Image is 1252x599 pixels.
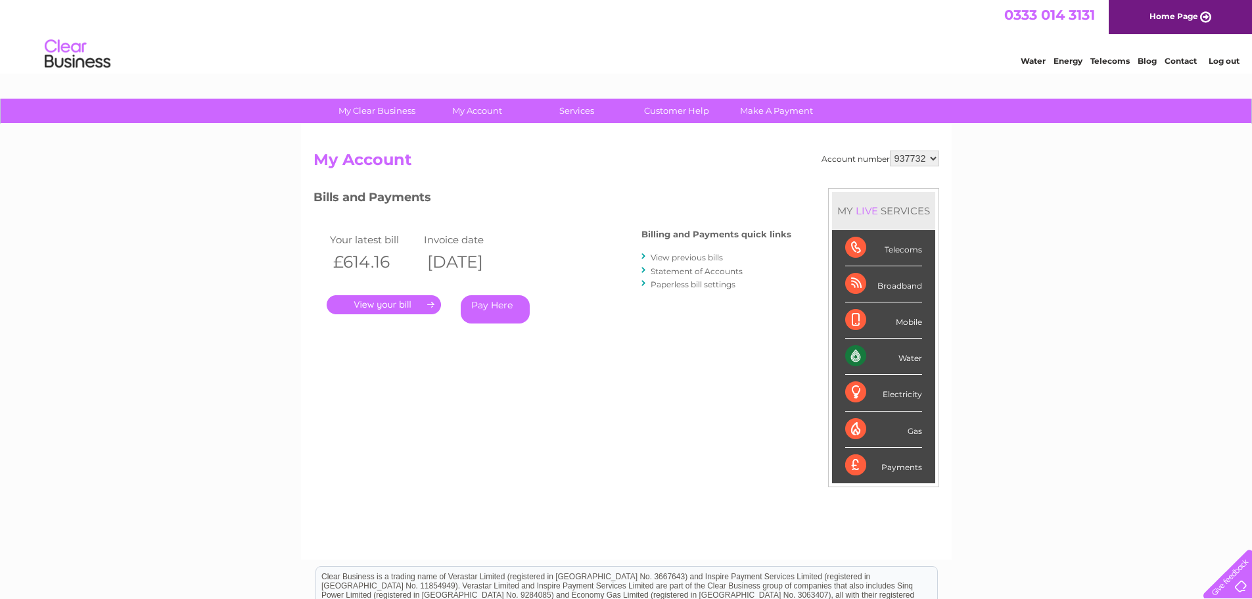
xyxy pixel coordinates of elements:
[845,302,922,339] div: Mobile
[651,266,743,276] a: Statement of Accounts
[845,339,922,375] div: Water
[1004,7,1095,23] a: 0333 014 3131
[1090,56,1130,66] a: Telecoms
[316,7,937,64] div: Clear Business is a trading name of Verastar Limited (registered in [GEOGRAPHIC_DATA] No. 3667643...
[722,99,831,123] a: Make A Payment
[522,99,631,123] a: Services
[651,279,735,289] a: Paperless bill settings
[845,230,922,266] div: Telecoms
[853,204,881,217] div: LIVE
[313,188,791,211] h3: Bills and Payments
[461,295,530,323] a: Pay Here
[327,231,421,249] td: Your latest bill
[421,249,515,276] th: [DATE]
[641,229,791,239] h4: Billing and Payments quick links
[313,151,939,176] h2: My Account
[622,99,731,123] a: Customer Help
[1138,56,1157,66] a: Blog
[1209,56,1240,66] a: Log out
[1165,56,1197,66] a: Contact
[845,448,922,483] div: Payments
[845,266,922,302] div: Broadband
[327,295,441,314] a: .
[1054,56,1082,66] a: Energy
[832,192,935,229] div: MY SERVICES
[1021,56,1046,66] a: Water
[421,231,515,249] td: Invoice date
[327,249,421,276] th: £614.16
[423,99,531,123] a: My Account
[651,252,723,262] a: View previous bills
[822,151,939,166] div: Account number
[845,412,922,448] div: Gas
[44,34,111,74] img: logo.png
[323,99,431,123] a: My Clear Business
[845,375,922,411] div: Electricity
